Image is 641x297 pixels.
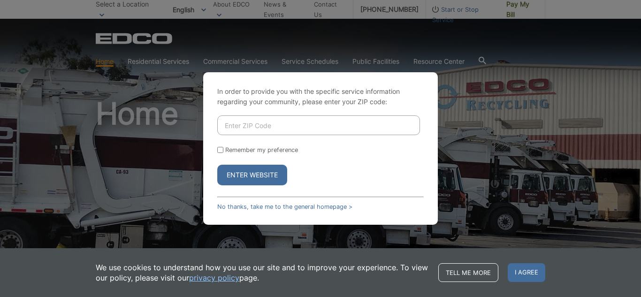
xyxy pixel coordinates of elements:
[189,273,239,283] a: privacy policy
[225,146,298,153] label: Remember my preference
[217,86,424,107] p: In order to provide you with the specific service information regarding your community, please en...
[96,262,429,283] p: We use cookies to understand how you use our site and to improve your experience. To view our pol...
[217,203,352,210] a: No thanks, take me to the general homepage >
[508,263,545,282] span: I agree
[217,165,287,185] button: Enter Website
[217,115,420,135] input: Enter ZIP Code
[438,263,498,282] a: Tell me more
